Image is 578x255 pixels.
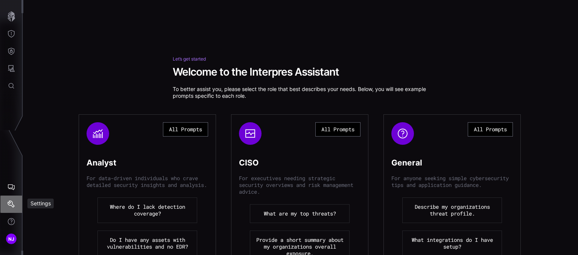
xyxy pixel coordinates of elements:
[173,86,429,99] p: To better assist you, please select the role that best describes your needs. Below, you will see ...
[315,122,360,137] button: All Prompts
[468,122,513,145] a: All Prompts
[239,175,360,195] p: For executives needing strategic security overviews and risk management advice.
[402,197,502,223] button: Describe my organizations threat profile.
[391,152,422,168] h2: General
[0,230,22,247] button: NJ
[315,122,360,145] a: All Prompts
[173,56,429,62] div: Let’s get started
[239,152,259,168] h2: CISO
[468,122,513,137] button: All Prompts
[391,175,513,188] p: For anyone seeking simple cybersecurity tips and application guidance.
[97,197,197,223] button: Where do I lack detection coverage?
[8,235,15,243] span: NJ
[163,122,208,137] button: All Prompts
[163,122,208,145] a: All Prompts
[250,204,350,223] button: What are my top threats?
[87,175,208,188] p: For data-driven individuals who crave detailed security insights and analysis.
[87,152,116,168] h2: Analyst
[173,65,429,78] h1: Welcome to the Interpres Assistant
[27,199,54,208] div: Settings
